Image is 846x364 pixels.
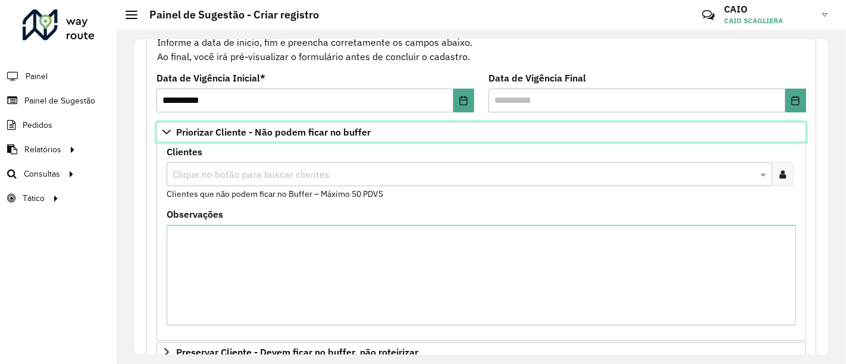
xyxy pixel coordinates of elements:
span: Consultas [24,168,60,180]
span: Relatórios [24,143,61,156]
h2: Painel de Sugestão - Criar registro [137,8,319,21]
small: Clientes que não podem ficar no Buffer – Máximo 50 PDVS [167,189,383,199]
span: Priorizar Cliente - Não podem ficar no buffer [176,127,371,137]
a: Priorizar Cliente - Não podem ficar no buffer [156,122,806,142]
span: Tático [23,192,45,205]
span: Pedidos [23,119,52,131]
a: Preservar Cliente - Devem ficar no buffer, não roteirizar [156,342,806,362]
span: CAIO SCAGLIERA [724,15,813,26]
button: Choose Date [453,89,474,112]
label: Data de Vigência Final [488,71,586,85]
span: Painel de Sugestão [24,95,95,107]
h3: CAIO [724,4,813,15]
span: Preservar Cliente - Devem ficar no buffer, não roteirizar [176,347,418,357]
label: Clientes [167,145,202,159]
div: Informe a data de inicio, fim e preencha corretamente os campos abaixo. Ao final, você irá pré-vi... [156,20,806,64]
label: Data de Vigência Inicial [156,71,265,85]
div: Priorizar Cliente - Não podem ficar no buffer [156,142,806,341]
span: Painel [26,70,48,83]
a: Contato Rápido [695,2,721,28]
label: Observações [167,207,223,221]
button: Choose Date [785,89,806,112]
